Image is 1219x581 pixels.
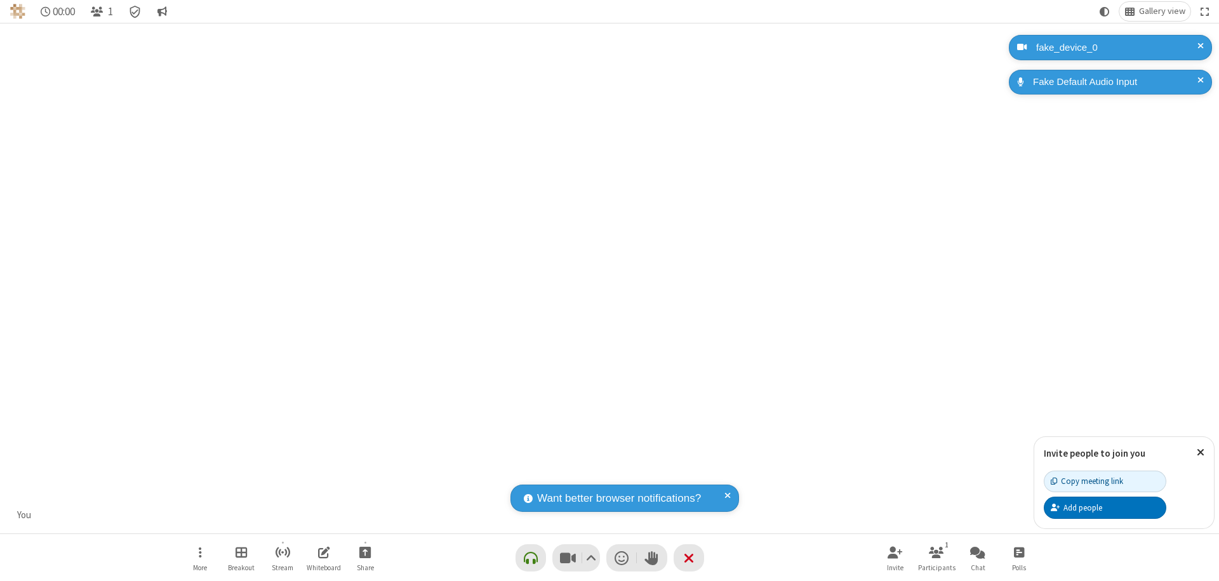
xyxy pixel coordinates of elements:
[552,544,600,571] button: Stop video (⌘+Shift+V)
[606,544,637,571] button: Send a reaction
[917,540,956,576] button: Open participant list
[1012,564,1026,571] span: Polls
[152,2,172,21] button: Conversation
[959,540,997,576] button: Open chat
[1095,2,1115,21] button: Using system theme
[1044,447,1145,459] label: Invite people to join you
[346,540,384,576] button: Start sharing
[222,540,260,576] button: Manage Breakout Rooms
[193,564,207,571] span: More
[918,564,956,571] span: Participants
[887,564,903,571] span: Invite
[53,6,75,18] span: 00:00
[1000,540,1038,576] button: Open poll
[942,539,952,551] div: 1
[537,490,701,507] span: Want better browser notifications?
[85,2,118,21] button: Open participant list
[108,6,113,18] span: 1
[1044,497,1166,518] button: Add people
[674,544,704,571] button: End or leave meeting
[307,564,341,571] span: Whiteboard
[305,540,343,576] button: Open shared whiteboard
[272,564,293,571] span: Stream
[228,564,255,571] span: Breakout
[13,508,36,523] div: You
[1051,475,1123,487] div: Copy meeting link
[1044,471,1166,492] button: Copy meeting link
[582,544,599,571] button: Video setting
[181,540,219,576] button: Open menu
[1196,2,1215,21] button: Fullscreen
[10,4,25,19] img: QA Selenium DO NOT DELETE OR CHANGE
[637,544,667,571] button: Raise hand
[1119,2,1190,21] button: Change layout
[876,540,914,576] button: Invite participants (⌘+Shift+I)
[357,564,374,571] span: Share
[1032,41,1202,55] div: fake_device_0
[263,540,302,576] button: Start streaming
[123,2,147,21] div: Meeting details Encryption enabled
[36,2,81,21] div: Timer
[1139,6,1185,16] span: Gallery view
[516,544,546,571] button: Connect your audio
[1187,437,1214,468] button: Close popover
[1029,75,1202,89] div: Fake Default Audio Input
[971,564,985,571] span: Chat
